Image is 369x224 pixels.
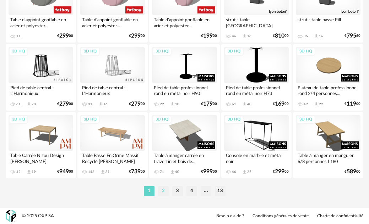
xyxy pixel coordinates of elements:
[170,169,175,175] span: Download icon
[16,170,21,174] div: 42
[293,112,363,178] a: 3D HQ Table à manger en manguier 6/8 personnes L180 €58900
[26,169,32,175] span: Download icon
[59,34,69,38] span: 299
[317,213,363,219] a: Charte de confidentialité
[81,47,100,56] div: 3D HQ
[9,115,28,124] div: 3D HQ
[98,102,103,107] span: Download icon
[247,34,251,38] div: 16
[201,102,217,106] div: € 00
[149,44,219,110] a: 3D HQ Pied de table professionnel rond en métal noir H90 22 Download icon 10 €17900
[232,102,236,106] div: 61
[32,170,36,174] div: 19
[131,169,141,174] span: 739
[275,169,284,174] span: 299
[160,102,164,106] div: 22
[152,151,217,165] div: Table à manger carrée en travertin et bois de...
[232,34,236,38] div: 46
[296,83,360,97] div: Plateau de table professionnel rond 2/4 personnes...
[59,102,69,106] span: 279
[80,15,145,29] div: Table d'appoint gonflable en acier et polyester...
[88,170,94,174] div: 146
[6,112,76,178] a: 3D HQ Table Carrée Nizou Design [PERSON_NAME] 42 Download icon 19 €94900
[319,34,323,38] div: 16
[314,102,319,107] span: Download icon
[224,115,244,124] div: 3D HQ
[347,34,356,38] span: 795
[9,47,28,56] div: 3D HQ
[129,102,145,106] div: € 00
[77,44,148,110] a: 3D HQ Pied de table central - L'Harmonieux 31 Download icon 16 €27900
[152,83,217,97] div: Pied de table professionnel rond en métal noir H90
[293,44,363,110] a: 3D HQ Plateau de table professionnel rond 2/4 personnes... 49 Download icon 22 €11900
[221,112,292,178] a: 3D HQ Console en marbre et métal noir 46 Download icon 25 €29900
[9,83,73,97] div: Pied de table central - L'Harmonieux
[242,34,247,39] span: Download icon
[103,102,108,106] div: 16
[9,15,73,29] div: Table d'appoint gonflable en acier et polyester...
[247,102,251,106] div: 40
[273,169,289,174] div: € 00
[314,34,319,39] span: Download icon
[105,170,110,174] div: 81
[203,102,213,106] span: 179
[201,169,217,174] div: € 00
[59,169,69,174] span: 949
[57,102,73,106] div: € 00
[175,170,179,174] div: 40
[88,102,92,106] div: 31
[144,186,154,196] li: 1
[57,34,73,38] div: € 00
[273,102,289,106] div: € 00
[203,34,213,38] span: 199
[77,112,148,178] a: 3D HQ Table Basse En Orme Massif Recyclé [PERSON_NAME] 146 Download icon 81 €73900
[203,169,213,174] span: 999
[80,83,145,97] div: Pied de table central - L'Harmonieux
[221,44,292,110] a: 3D HQ Pied de table professionnel rond en métal noir H73 61 Download icon 40 €16900
[253,213,309,219] a: Conditions générales de vente
[224,151,289,165] div: Console en marbre et métal noir
[81,115,100,124] div: 3D HQ
[160,170,164,174] div: 71
[247,170,251,174] div: 25
[9,151,73,165] div: Table Carrée Nizou Design [PERSON_NAME]
[304,102,308,106] div: 49
[232,170,236,174] div: 46
[201,34,217,38] div: € 00
[16,34,21,38] div: 11
[242,102,247,107] span: Download icon
[158,186,169,196] li: 2
[80,151,145,165] div: Table Basse En Orme Massif Recyclé [PERSON_NAME]
[344,34,360,38] div: € 60
[296,15,360,29] div: strut - table basse Pill
[344,169,360,174] div: € 00
[175,102,179,106] div: 10
[216,213,244,219] a: Besoin d'aide ?
[273,34,289,38] div: € 00
[296,151,360,165] div: Table à manger en manguier 6/8 personnes L180
[131,34,141,38] span: 299
[275,102,284,106] span: 169
[22,213,54,219] div: © 2025 OXP SA
[100,169,105,175] span: Download icon
[149,112,219,178] a: 3D HQ Table à manger carrée en travertin et bois de... 71 Download icon 40 €99900
[224,83,289,97] div: Pied de table professionnel rond en métal noir H73
[16,102,21,106] div: 61
[129,169,145,174] div: € 00
[224,15,289,29] div: strut - table [GEOGRAPHIC_DATA]
[347,169,356,174] span: 589
[152,115,172,124] div: 3D HQ
[344,102,360,106] div: € 00
[152,47,172,56] div: 3D HQ
[215,186,226,196] li: 13
[57,169,73,174] div: € 00
[129,34,145,38] div: € 00
[242,169,247,175] span: Download icon
[172,186,183,196] li: 3
[319,102,323,106] div: 22
[26,102,32,107] span: Download icon
[32,102,36,106] div: 28
[347,102,356,106] span: 119
[296,115,315,124] div: 3D HQ
[224,47,244,56] div: 3D HQ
